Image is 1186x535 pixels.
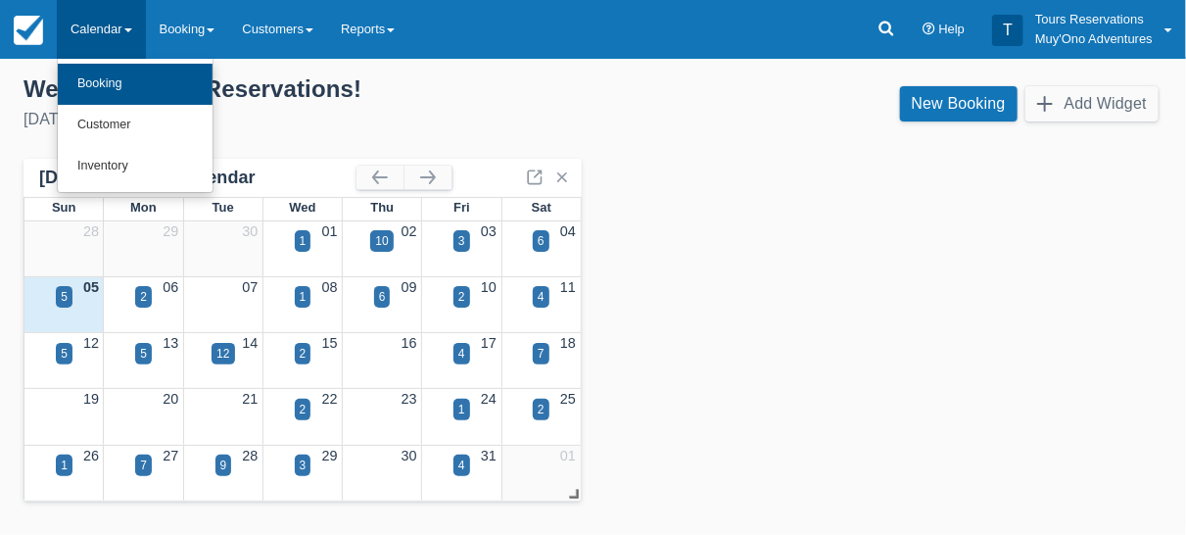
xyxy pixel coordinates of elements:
div: 6 [379,288,386,306]
a: 29 [322,448,338,463]
a: 16 [402,335,417,351]
span: Help [939,22,966,36]
a: 17 [481,335,497,351]
div: 12 [216,345,229,363]
div: 3 [300,457,307,474]
div: 1 [300,232,307,250]
a: 25 [560,391,576,407]
a: 30 [402,448,417,463]
div: 2 [538,401,545,418]
div: 2 [458,288,465,306]
a: 29 [163,223,178,239]
div: 5 [61,288,68,306]
a: 27 [163,448,178,463]
a: 04 [560,223,576,239]
a: 12 [83,335,99,351]
a: 14 [242,335,258,351]
div: 2 [140,288,147,306]
div: 7 [538,345,545,363]
a: 20 [163,391,178,407]
span: Tue [213,200,234,215]
a: 30 [242,223,258,239]
a: 18 [560,335,576,351]
a: 03 [481,223,497,239]
a: 02 [402,223,417,239]
div: 9 [220,457,227,474]
p: Tours Reservations [1035,10,1153,29]
div: 4 [458,345,465,363]
a: 08 [322,279,338,295]
div: 4 [458,457,465,474]
a: 23 [402,391,417,407]
a: 28 [242,448,258,463]
a: 01 [560,448,576,463]
div: 10 [375,232,388,250]
div: 2 [300,345,307,363]
div: [DATE] Booking Calendar [39,167,356,189]
a: 07 [242,279,258,295]
i: Help [923,24,935,36]
a: Customer [58,105,213,146]
a: 28 [83,223,99,239]
a: Booking [58,64,213,105]
span: Mon [130,200,157,215]
div: 1 [61,457,68,474]
div: 6 [538,232,545,250]
a: 19 [83,391,99,407]
div: 3 [458,232,465,250]
img: checkfront-main-nav-mini-logo.png [14,16,43,45]
div: Welcome , Tours Reservations ! [24,74,578,104]
a: 01 [322,223,338,239]
span: Sun [52,200,75,215]
div: T [992,15,1023,46]
a: 31 [481,448,497,463]
a: 26 [83,448,99,463]
a: 13 [163,335,178,351]
p: Muy'Ono Adventures [1035,29,1153,49]
div: 1 [300,288,307,306]
div: 7 [140,457,147,474]
a: 15 [322,335,338,351]
span: Fri [453,200,470,215]
span: Wed [289,200,315,215]
a: 11 [560,279,576,295]
a: New Booking [900,86,1018,122]
div: [DATE] [24,108,578,131]
a: 24 [481,391,497,407]
a: 21 [242,391,258,407]
div: 5 [140,345,147,363]
a: 10 [481,279,497,295]
div: 1 [458,401,465,418]
a: Inventory [58,146,213,187]
div: 5 [61,345,68,363]
span: Thu [370,200,394,215]
ul: Calendar [57,59,213,193]
div: 4 [538,288,545,306]
a: 09 [402,279,417,295]
a: 05 [83,279,99,295]
button: Add Widget [1025,86,1159,122]
div: 2 [300,401,307,418]
a: 22 [322,391,338,407]
a: 06 [163,279,178,295]
span: Sat [532,200,551,215]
